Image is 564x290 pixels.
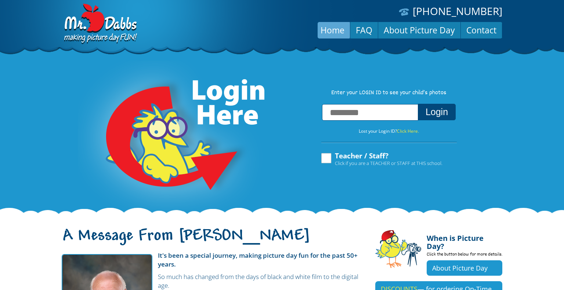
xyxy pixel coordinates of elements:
p: Lost your Login ID? [314,127,464,135]
label: Teacher / Staff? [320,152,442,166]
p: So much has changed from the days of black and white film to the digital age. [62,272,364,290]
a: Click Here. [397,128,419,134]
a: About Picture Day [378,21,460,39]
span: Click if you are a TEACHER or STAFF at THIS school. [335,159,442,167]
h4: When is Picture Day? [427,230,502,250]
a: [PHONE_NUMBER] [413,4,502,18]
a: Home [315,21,350,39]
strong: It's been a special journey, making picture day fun for the past 50+ years. [158,251,358,268]
p: Enter your LOGIN ID to see your child’s photos [314,89,464,97]
img: Dabbs Company [62,4,138,45]
img: Login Here [78,60,266,214]
button: Login [418,104,456,120]
h1: A Message From [PERSON_NAME] [62,233,364,248]
p: Click the button below for more details. [427,250,502,260]
a: FAQ [350,21,378,39]
a: Contact [461,21,502,39]
a: About Picture Day [427,260,502,276]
